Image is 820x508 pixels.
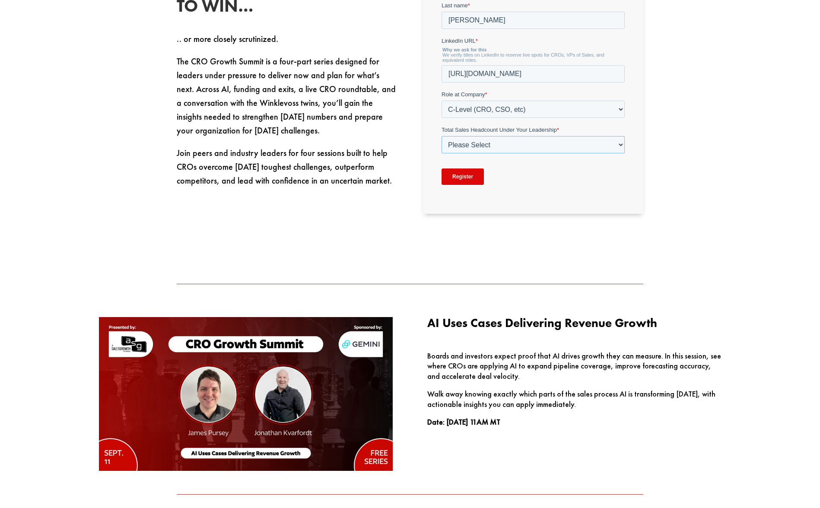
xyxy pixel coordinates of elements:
[99,317,393,471] img: Ai 8-19
[177,56,396,136] span: The CRO Growth Summit is a four-part series designed for leaders under pressure to deliver now an...
[427,417,500,427] strong: Date: [DATE] 11AM MT
[177,33,278,44] span: .. or more closely scrutinized.
[427,389,721,417] p: Walk away knowing exactly which parts of the sales process AI is transforming [DATE], with action...
[427,315,657,330] span: AI Uses Cases Delivering Revenue Growth
[427,351,721,389] p: Boards and investors expect proof that AI drives growth they can measure. In this session, see wh...
[177,147,392,186] span: Join peers and industry leaders for four sessions built to help CROs overcome [DATE] toughest cha...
